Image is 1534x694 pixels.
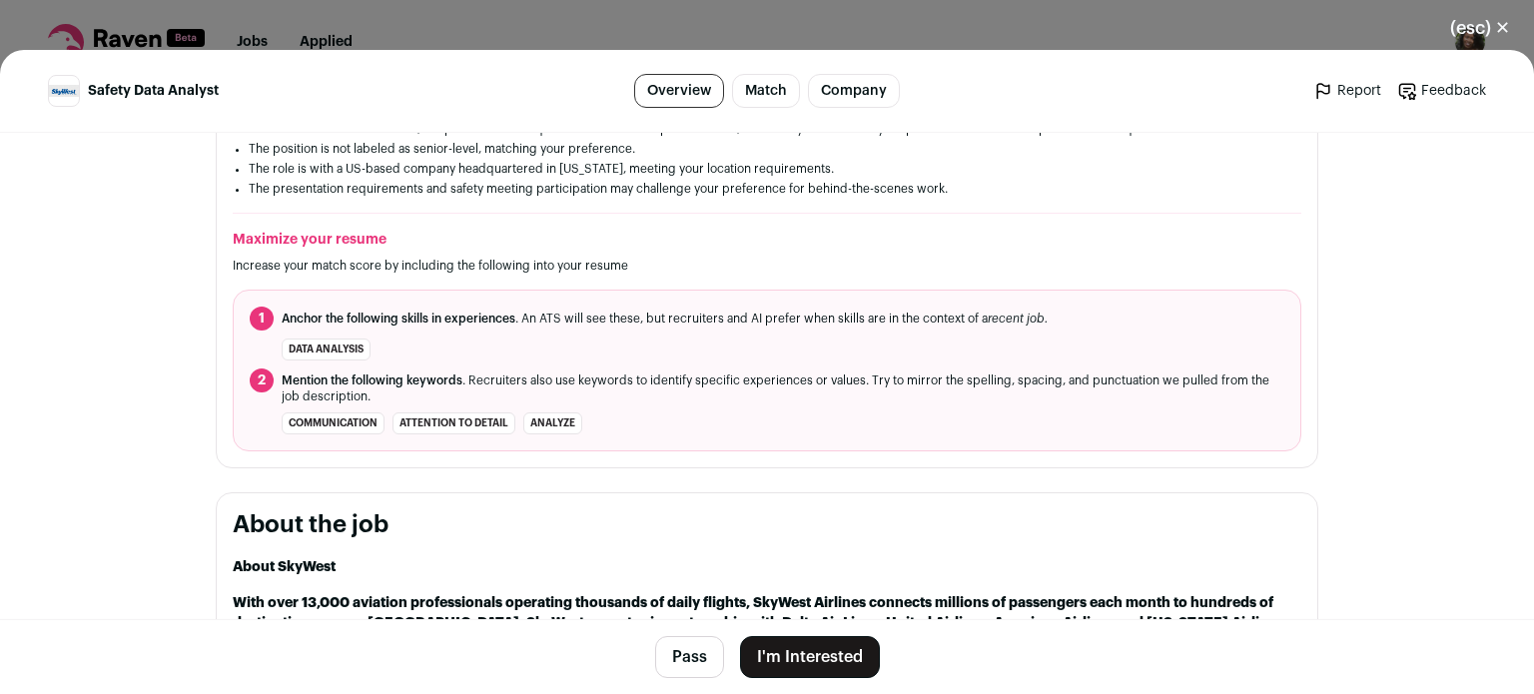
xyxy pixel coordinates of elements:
img: 14f7855b2571480ba539d959590c4c3ad78e028614ab0cb9fd57582aa4840cd5.jpg [49,85,79,97]
strong: With over 13,000 aviation professionals operating thousands of daily flights, SkyWest Airlines co... [233,596,1283,690]
button: Close modal [1426,6,1534,50]
h2: Maximize your resume [233,230,1301,250]
a: Match [732,74,800,108]
button: Pass [655,636,724,678]
li: The position is not labeled as senior-level, matching your preference. [249,141,1285,157]
h2: About the job [233,509,1301,541]
a: Feedback [1397,81,1486,101]
li: communication [282,412,384,434]
li: The presentation requirements and safety meeting participation may challenge your preference for ... [249,181,1285,197]
span: . Recruiters also use keywords to identify specific experiences or values. Try to mirror the spel... [282,372,1284,404]
span: Mention the following keywords [282,374,462,386]
strong: About SkyWest [233,560,336,574]
li: The role is with a US-based company headquartered in [US_STATE], meeting your location requirements. [249,161,1285,177]
span: 1 [250,307,274,331]
p: Increase your match score by including the following into your resume [233,258,1301,274]
a: Report [1313,81,1381,101]
span: Safety Data Analyst [88,81,219,101]
span: Anchor the following skills in experiences [282,313,515,325]
span: . An ATS will see these, but recruiters and AI prefer when skills are in the context of a [282,311,1048,327]
a: Company [808,74,900,108]
li: attention to detail [392,412,515,434]
li: data analysis [282,339,371,360]
li: analyze [523,412,582,434]
i: recent job. [988,313,1048,325]
button: I'm Interested [740,636,880,678]
span: 2 [250,368,274,392]
a: Overview [634,74,724,108]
